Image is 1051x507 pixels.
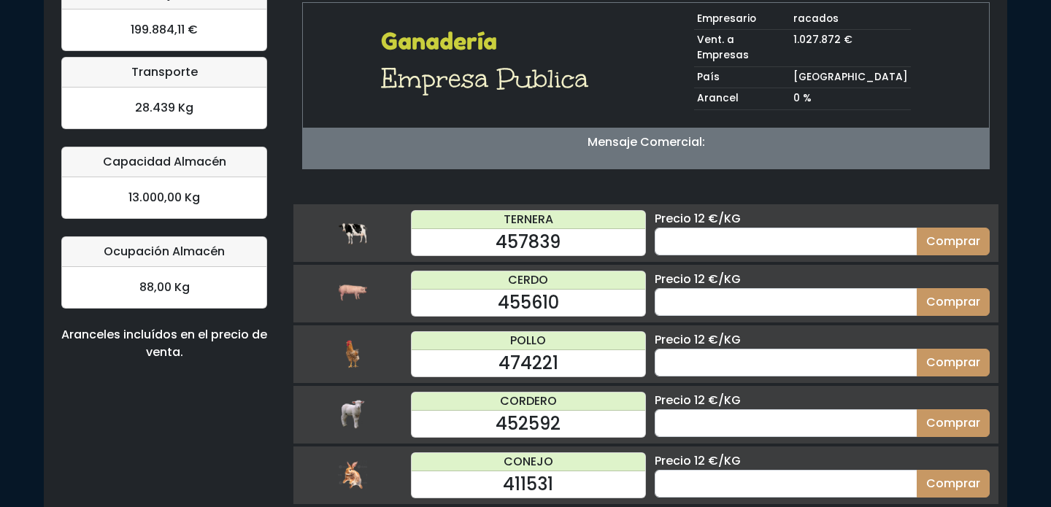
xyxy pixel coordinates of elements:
[655,210,990,228] div: Precio 12 €/KG
[655,271,990,288] div: Precio 12 €/KG
[694,88,790,110] td: Arancel
[412,271,645,290] div: CERDO
[62,267,266,308] div: 88,00 Kg
[917,288,990,316] button: Comprar
[338,460,367,489] img: conejo.png
[338,279,367,308] img: cerdo.png
[412,392,645,411] div: CORDERO
[694,66,790,88] td: País
[694,30,790,66] td: Vent. a Empresas
[338,339,367,368] img: pollo.png
[412,332,645,350] div: POLLO
[790,88,911,110] td: 0 %
[412,290,645,316] div: 455610
[62,88,266,128] div: 28.439 Kg
[62,147,266,177] div: Capacidad Almacén
[412,211,645,229] div: TERNERA
[412,411,645,437] div: 452592
[790,66,911,88] td: [GEOGRAPHIC_DATA]
[381,61,598,96] h1: Empresa Publica
[61,326,267,361] div: Aranceles incluídos en el precio de venta.
[917,470,990,498] button: Comprar
[694,9,790,30] td: Empresario
[790,9,911,30] td: racados
[338,218,367,247] img: ternera.png
[62,9,266,50] div: 199.884,11 €
[412,229,645,255] div: 457839
[917,228,990,255] button: Comprar
[655,452,990,470] div: Precio 12 €/KG
[917,409,990,437] button: Comprar
[62,237,266,267] div: Ocupación Almacén
[338,400,367,429] img: cordero.png
[381,28,598,55] h2: Ganadería
[655,392,990,409] div: Precio 12 €/KG
[917,349,990,376] button: Comprar
[790,30,911,66] td: 1.027.872 €
[62,58,266,88] div: Transporte
[303,133,989,151] p: Mensaje Comercial:
[412,350,645,376] div: 474221
[412,471,645,498] div: 411531
[655,331,990,349] div: Precio 12 €/KG
[62,177,266,218] div: 13.000,00 Kg
[412,453,645,471] div: CONEJO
